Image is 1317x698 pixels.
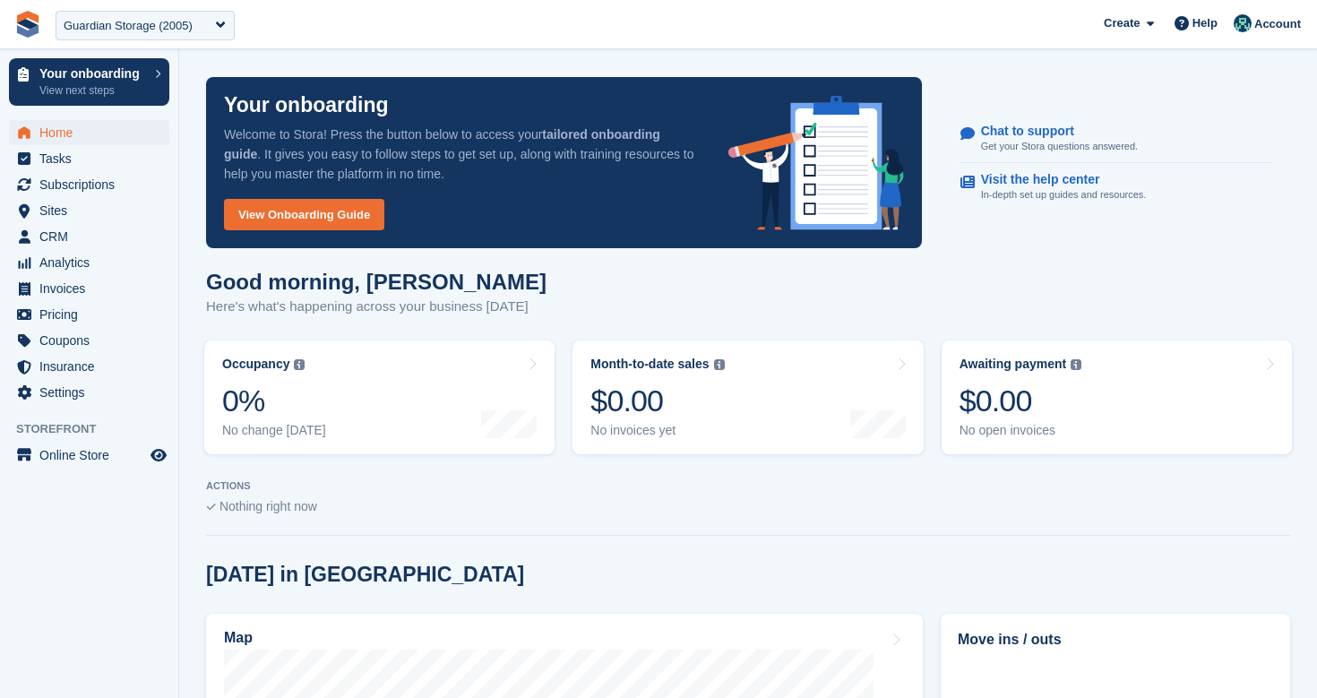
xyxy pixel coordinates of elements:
[590,423,724,438] div: No invoices yet
[728,96,904,230] img: onboarding-info-6c161a55d2c0e0a8cae90662b2fe09162a5109e8cc188191df67fb4f79e88e88.svg
[148,444,169,466] a: Preview store
[14,11,41,38] img: stora-icon-8386f47178a22dfd0bd8f6a31ec36ba5ce8667c1dd55bd0f319d3a0aa187defe.svg
[64,17,193,35] div: Guardian Storage (2005)
[960,115,1273,164] a: Chat to support Get your Stora questions answered.
[590,357,709,372] div: Month-to-date sales
[960,383,1082,419] div: $0.00
[224,125,700,184] p: Welcome to Stora! Press the button below to access your . It gives you easy to follow steps to ge...
[39,198,147,223] span: Sites
[39,443,147,468] span: Online Store
[9,328,169,353] a: menu
[206,504,216,511] img: blank_slate_check_icon-ba018cac091ee9be17c0a81a6c232d5eb81de652e7a59be601be346b1b6ddf79.svg
[9,354,169,379] a: menu
[9,224,169,249] a: menu
[9,250,169,275] a: menu
[222,383,326,419] div: 0%
[206,297,547,317] p: Here's what's happening across your business [DATE]
[39,250,147,275] span: Analytics
[206,480,1290,492] p: ACTIONS
[39,120,147,145] span: Home
[1071,359,1081,370] img: icon-info-grey-7440780725fd019a000dd9b08b2336e03edf1995a4989e88bcd33f0948082b44.svg
[981,139,1138,154] p: Get your Stora questions answered.
[39,302,147,327] span: Pricing
[960,163,1273,211] a: Visit the help center In-depth set up guides and resources.
[39,328,147,353] span: Coupons
[9,146,169,171] a: menu
[224,95,389,116] p: Your onboarding
[1234,14,1252,32] img: Jennifer Ofodile
[224,199,384,230] a: View Onboarding Guide
[39,67,146,80] p: Your onboarding
[9,198,169,223] a: menu
[204,340,555,454] a: Occupancy 0% No change [DATE]
[590,383,724,419] div: $0.00
[9,172,169,197] a: menu
[206,270,547,294] h1: Good morning, [PERSON_NAME]
[222,423,326,438] div: No change [DATE]
[16,420,178,438] span: Storefront
[9,276,169,301] a: menu
[958,629,1273,651] h2: Move ins / outs
[39,354,147,379] span: Insurance
[572,340,923,454] a: Month-to-date sales $0.00 No invoices yet
[981,187,1147,203] p: In-depth set up guides and resources.
[39,380,147,405] span: Settings
[1192,14,1218,32] span: Help
[9,120,169,145] a: menu
[294,359,305,370] img: icon-info-grey-7440780725fd019a000dd9b08b2336e03edf1995a4989e88bcd33f0948082b44.svg
[39,224,147,249] span: CRM
[39,146,147,171] span: Tasks
[206,563,524,587] h2: [DATE] in [GEOGRAPHIC_DATA]
[942,340,1292,454] a: Awaiting payment $0.00 No open invoices
[9,302,169,327] a: menu
[1104,14,1140,32] span: Create
[960,423,1082,438] div: No open invoices
[714,359,725,370] img: icon-info-grey-7440780725fd019a000dd9b08b2336e03edf1995a4989e88bcd33f0948082b44.svg
[9,58,169,106] a: Your onboarding View next steps
[219,499,317,513] span: Nothing right now
[39,82,146,99] p: View next steps
[222,357,289,372] div: Occupancy
[9,380,169,405] a: menu
[981,124,1123,139] p: Chat to support
[960,357,1067,372] div: Awaiting payment
[39,276,147,301] span: Invoices
[224,630,253,646] h2: Map
[1254,15,1301,33] span: Account
[39,172,147,197] span: Subscriptions
[9,443,169,468] a: menu
[981,172,1132,187] p: Visit the help center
